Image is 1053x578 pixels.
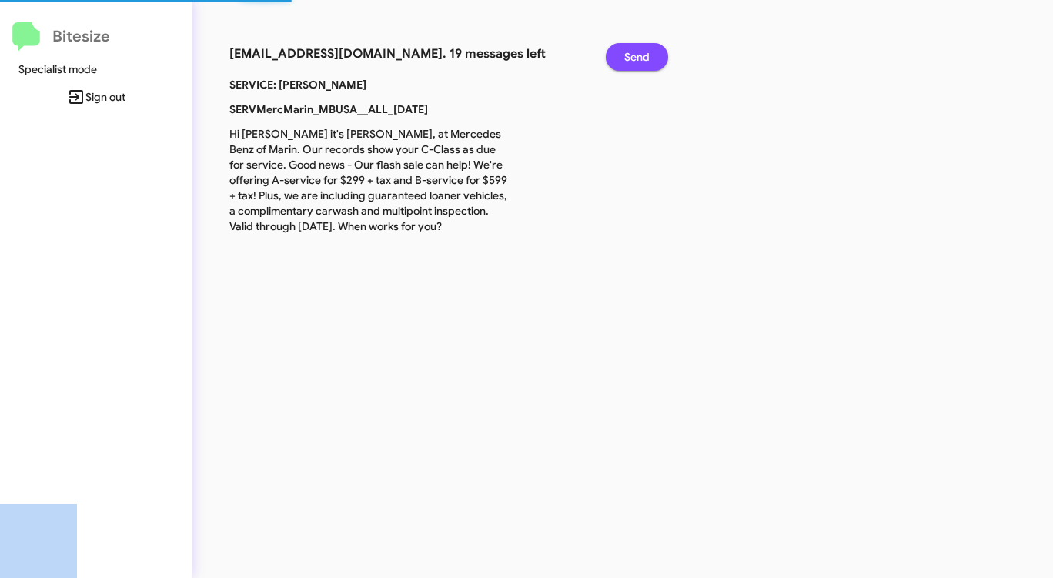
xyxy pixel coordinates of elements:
span: Send [624,43,650,71]
a: Bitesize [12,22,110,52]
span: Sign out [12,83,180,111]
b: SERVICE: [PERSON_NAME] [229,78,366,92]
button: Send [606,43,668,71]
b: SERVMercMarin_MBUSA__ALL_[DATE] [229,102,428,116]
p: Hi [PERSON_NAME] it's [PERSON_NAME], at Mercedes Benz of Marin. Our records show your C-Class as ... [218,126,519,234]
h3: [EMAIL_ADDRESS][DOMAIN_NAME]. 19 messages left [229,43,583,65]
